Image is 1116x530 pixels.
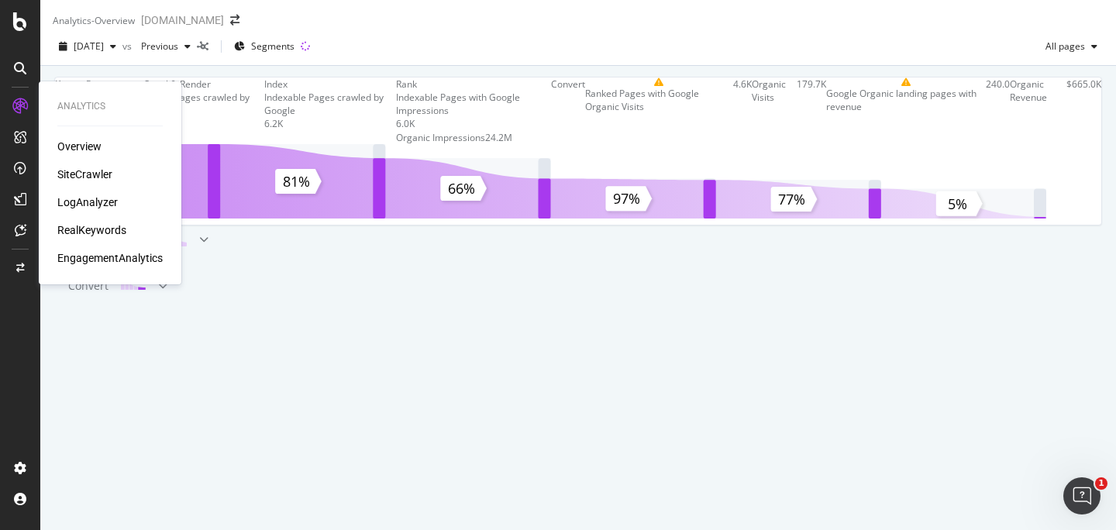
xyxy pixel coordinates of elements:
div: 6.0K [396,117,551,130]
div: Known Pages [55,77,112,91]
text: 5% [948,194,967,212]
button: Segments [228,34,301,59]
a: Overview [57,139,102,154]
iframe: Intercom live chat [1063,477,1100,515]
div: [DOMAIN_NAME] [141,12,224,28]
div: Indexable Pages with Google Impressions [396,91,551,117]
span: 2025 Aug. 3rd [74,40,104,53]
div: Organic Impressions [396,131,485,144]
img: block-icon [121,278,146,293]
button: Previous [135,34,197,59]
div: Organic Revenue [1010,77,1066,144]
div: $665.0K [1066,77,1101,144]
div: Known Pages crawled by Google [143,91,264,117]
span: 1 [1095,477,1107,490]
div: arrow-right-arrow-left [230,15,239,26]
div: 4.6K [733,77,752,144]
a: SiteCrawler [57,167,112,182]
text: 81% [283,172,310,191]
div: Indexable Pages crawled by Google [264,91,396,117]
div: Analytics [57,100,163,113]
div: Rank [396,77,417,91]
a: EngagementAnalytics [57,250,163,266]
div: Crawl & Render [143,77,211,91]
button: All pages [1039,34,1104,59]
div: 179.7K [797,77,826,144]
span: Previous [135,40,178,53]
a: LogAnalyzer [57,194,118,210]
span: Segments [251,40,294,53]
text: 77% [778,190,805,208]
div: Convert [68,278,108,294]
button: [DATE] [53,34,122,59]
div: Ranked Pages with Google Organic Visits [585,87,733,113]
div: 24.2M [485,131,512,144]
text: 66% [448,179,475,198]
div: 240.0 [986,77,1010,144]
div: 9.3K [143,117,264,130]
span: All pages [1039,40,1085,53]
a: RealKeywords [57,222,126,238]
div: Convert [551,77,585,91]
div: Index [264,77,288,91]
div: Google Organic landing pages with revenue [826,87,985,113]
div: Analytics - Overview [53,14,135,27]
div: Organic Visits [752,77,797,144]
span: vs [122,40,135,53]
div: 6.2K [264,117,396,130]
text: 97% [613,189,640,208]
